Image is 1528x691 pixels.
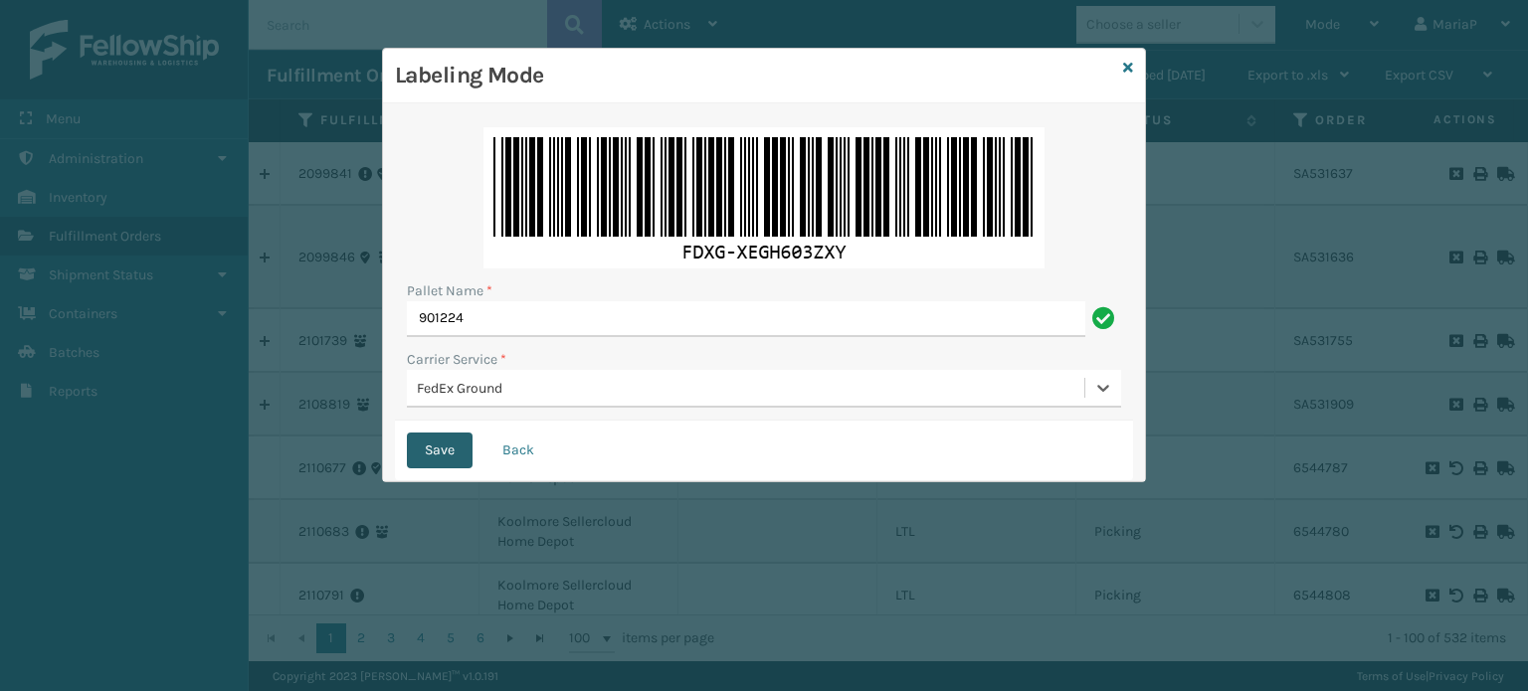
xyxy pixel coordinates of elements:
label: Pallet Name [407,280,492,301]
h3: Labeling Mode [395,61,1115,90]
div: FedEx Ground [417,378,1086,399]
button: Back [484,432,552,468]
button: Save [407,432,473,468]
img: +TD2gIAAAABklEQVQDABf5K2oarjk4AAAAAElFTkSuQmCC [483,127,1045,268]
label: Carrier Service [407,349,506,370]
